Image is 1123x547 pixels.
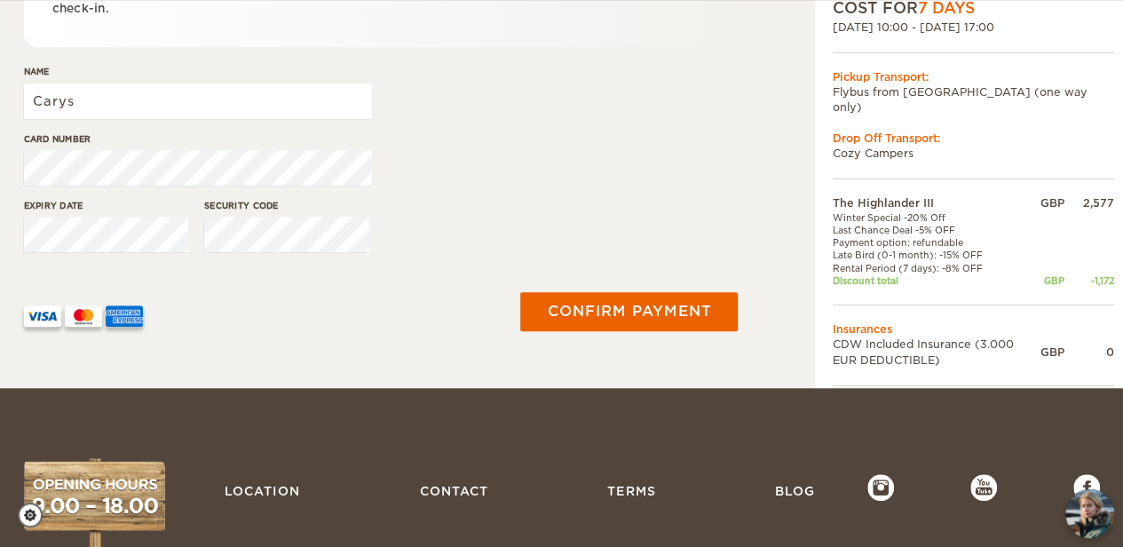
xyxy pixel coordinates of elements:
a: Contact [410,474,496,508]
td: CDW Included Insurance (3.000 EUR DEDUCTIBLE) [833,337,1040,367]
img: AMEX [106,305,143,327]
td: Insurances [833,321,1114,337]
div: GBP [1040,345,1064,360]
td: Last Chance Deal -5% OFF [833,224,1040,236]
div: 2,577 [1064,195,1114,210]
div: -1,172 [1064,274,1114,287]
div: Drop Off Transport: [833,131,1114,146]
td: Flybus from [GEOGRAPHIC_DATA] (one way only) [833,84,1114,115]
a: Cookie settings [18,503,54,527]
td: Payment option: refundable [833,236,1040,249]
a: Terms [597,474,664,508]
a: Location [216,474,309,508]
td: Winter Special -20% Off [833,210,1040,223]
img: VISA [24,305,61,327]
td: Cozy Campers [833,146,1114,161]
a: Blog [765,474,823,508]
td: The Highlander III [833,195,1040,210]
div: Pickup Transport: [833,68,1114,83]
td: Rental Period (7 days): -8% OFF [833,261,1040,273]
img: mastercard [65,305,102,327]
div: GBP [1040,274,1064,287]
button: Confirm payment [520,292,738,331]
td: Discount total [833,274,1040,287]
div: 0 [1064,345,1114,360]
button: chat-button [1065,489,1114,538]
td: Late Bird (0-1 month): -15% OFF [833,249,1040,261]
div: [DATE] 10:00 - [DATE] 17:00 [833,19,1114,34]
label: Name [24,65,372,78]
label: Security code [204,199,369,212]
label: Expiry date [24,199,189,212]
label: Card number [24,132,372,146]
img: Freyja at Cozy Campers [1065,489,1114,538]
div: GBP [1040,195,1064,210]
